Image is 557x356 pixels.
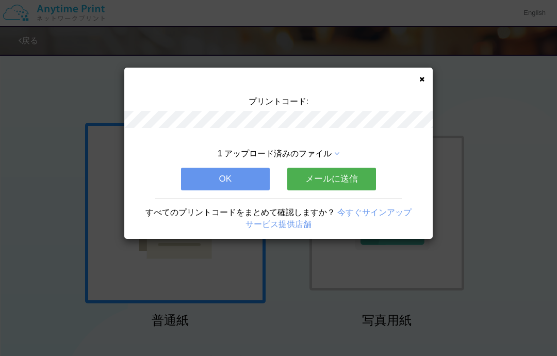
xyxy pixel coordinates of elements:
a: 今すぐサインアップ [337,208,412,217]
span: プリントコード: [249,97,308,106]
span: 1 アップロード済みのファイル [218,149,332,158]
span: すべてのプリントコードをまとめて確認しますか？ [145,208,335,217]
a: サービス提供店舗 [245,220,312,229]
button: メールに送信 [287,168,376,190]
button: OK [181,168,270,190]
